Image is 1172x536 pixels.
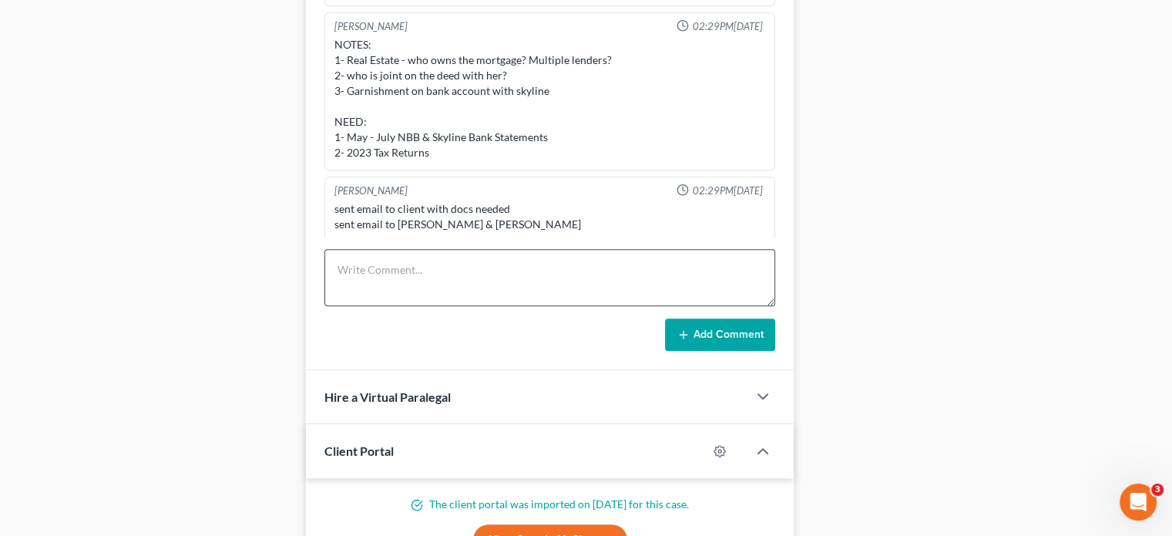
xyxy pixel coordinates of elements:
[334,201,765,232] div: sent email to client with docs needed sent email to [PERSON_NAME] & [PERSON_NAME]
[1120,484,1157,521] iframe: Intercom live chat
[334,37,765,160] div: NOTES: 1- Real Estate - who owns the mortgage? Multiple lenders? 2- who is joint on the deed with...
[324,497,775,512] p: The client portal was imported on [DATE] for this case.
[324,443,394,458] span: Client Portal
[334,19,408,34] div: [PERSON_NAME]
[665,319,775,351] button: Add Comment
[692,19,762,34] span: 02:29PM[DATE]
[1151,484,1164,496] span: 3
[334,184,408,198] div: [PERSON_NAME]
[324,389,451,404] span: Hire a Virtual Paralegal
[692,184,762,198] span: 02:29PM[DATE]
